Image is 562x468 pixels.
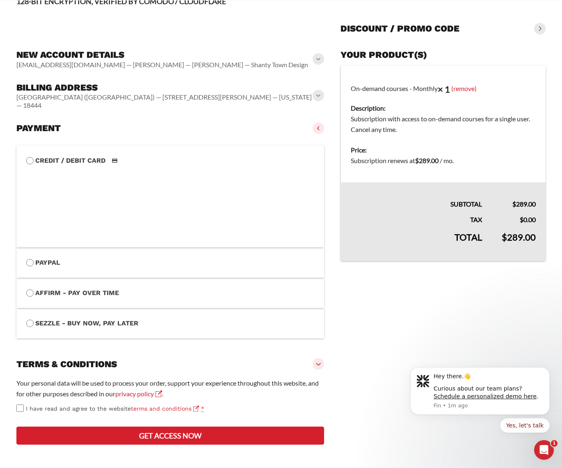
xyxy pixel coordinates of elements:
label: PayPal [26,257,314,268]
label: Affirm - Pay over time [26,288,314,298]
span: $ [415,157,419,164]
span: / mo [440,157,452,164]
label: Sezzle - Buy Now, Pay Later [26,318,314,329]
p: Your personal data will be used to process your order, support your experience throughout this we... [16,378,324,399]
input: Affirm - Pay over time [26,289,34,297]
span: I have read and agree to the website [26,405,199,412]
iframe: Intercom notifications message [398,357,562,464]
span: $ [512,200,516,208]
iframe: Secure payment input frame [25,164,313,238]
abbr: required [201,405,204,412]
input: I have read and agree to the websiteterms and conditions * [16,404,24,412]
span: $ [502,232,507,243]
iframe: Intercom live chat [534,440,554,460]
img: Credit / Debit Card [107,156,122,166]
label: Credit / Debit Card [26,155,314,166]
bdi: 0.00 [520,216,536,223]
th: Total [341,225,492,261]
strong: × 1 [438,84,450,95]
dd: Subscription with access to on-demand courses for a single user. Cancel any time. [351,114,536,135]
a: (remove) [451,84,477,92]
vaadin-horizontal-layout: [GEOGRAPHIC_DATA] ([GEOGRAPHIC_DATA]) — [STREET_ADDRESS][PERSON_NAME] — [US_STATE] — 18444 [16,93,314,109]
h3: Terms & conditions [16,359,117,370]
a: privacy policy [115,390,162,398]
h3: Billing address [16,82,314,93]
span: Subscription renews at . [351,157,454,164]
h3: New account details [16,49,308,61]
input: PayPal [26,259,34,266]
bdi: 289.00 [415,157,439,164]
a: terms and conditions [131,405,199,412]
input: Credit / Debit CardCredit / Debit Card [26,157,34,164]
dt: Description: [351,103,536,114]
button: Get access now [16,427,324,445]
h3: Payment [16,123,61,134]
span: 1 [551,440,557,447]
th: Tax [341,209,492,225]
bdi: 289.00 [512,200,536,208]
td: On-demand courses - Monthly [341,66,546,140]
span: $ [520,216,523,223]
th: Subtotal [341,182,492,209]
input: Sezzle - Buy Now, Pay Later [26,320,34,327]
dt: Price: [351,145,536,155]
h3: Discount / promo code [340,23,459,34]
vaadin-horizontal-layout: [EMAIL_ADDRESS][DOMAIN_NAME] — [PERSON_NAME] — [PERSON_NAME] — Shanty Town Design [16,61,308,69]
bdi: 289.00 [502,232,536,243]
